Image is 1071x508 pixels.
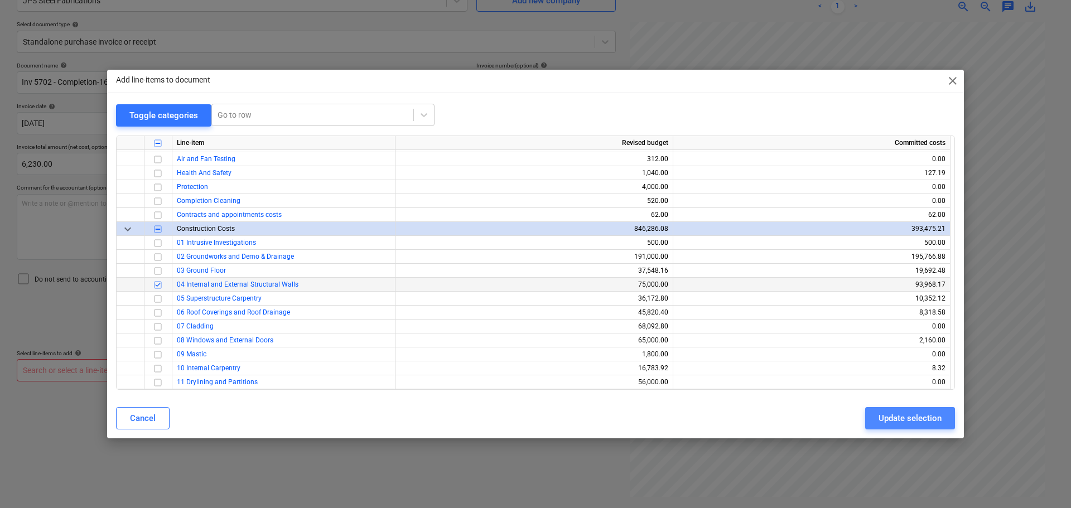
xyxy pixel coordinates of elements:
[400,347,668,361] div: 1,800.00
[177,155,235,163] a: Air and Fan Testing
[400,222,668,236] div: 846,286.08
[129,108,198,123] div: Toggle categories
[678,292,945,306] div: 10,352.12
[177,267,226,274] a: 03 Ground Floor
[400,152,668,166] div: 312.00
[177,169,231,177] a: Health And Safety
[400,194,668,208] div: 520.00
[177,294,262,302] a: 05 Superstructure Carpentry
[177,253,294,260] a: 02 Groundworks and Demo & Drainage
[678,180,945,194] div: 0.00
[177,239,256,246] a: 01 Intrusive Investigations
[865,407,955,429] button: Update selection
[678,320,945,333] div: 0.00
[400,278,668,292] div: 75,000.00
[1015,454,1071,508] iframe: Chat Widget
[121,222,134,235] span: keyboard_arrow_down
[400,264,668,278] div: 37,548.16
[177,336,273,344] a: 08 Windows and External Doors
[400,250,668,264] div: 191,000.00
[678,264,945,278] div: 19,692.48
[678,250,945,264] div: 195,766.88
[879,411,942,425] div: Update selection
[673,136,951,150] div: Committed costs
[678,236,945,250] div: 500.00
[400,166,668,180] div: 1,040.00
[177,225,235,233] span: Construction Costs
[400,180,668,194] div: 4,000.00
[130,411,156,425] div: Cancel
[400,320,668,333] div: 68,092.80
[116,74,210,86] p: Add line-items to document
[177,197,240,205] a: Completion Cleaning
[678,222,945,236] div: 393,475.21
[678,152,945,166] div: 0.00
[678,333,945,347] div: 2,160.00
[678,194,945,208] div: 0.00
[400,208,668,222] div: 62.00
[400,236,668,250] div: 500.00
[400,292,668,306] div: 36,172.80
[678,306,945,320] div: 8,318.58
[172,136,395,150] div: Line-item
[177,183,208,191] a: Protection
[400,306,668,320] div: 45,820.40
[678,166,945,180] div: 127.19
[400,361,668,375] div: 16,783.92
[400,333,668,347] div: 65,000.00
[177,350,206,358] a: 09 Mastic
[946,74,959,88] span: close
[678,375,945,389] div: 0.00
[678,361,945,375] div: 8.32
[678,208,945,222] div: 62.00
[177,308,290,316] a: 06 Roof Coverings and Roof Drainage
[678,347,945,361] div: 0.00
[395,136,673,150] div: Revised budget
[177,280,298,288] a: 04 Internal and External Structural Walls
[678,278,945,292] div: 93,968.17
[116,407,170,429] button: Cancel
[177,211,282,219] a: Contracts and appointments costs
[116,104,211,127] button: Toggle categories
[177,322,214,330] a: 07 Cladding
[400,375,668,389] div: 56,000.00
[177,364,240,372] a: 10 Internal Carpentry
[177,378,258,386] a: 11 Drylining and Partitions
